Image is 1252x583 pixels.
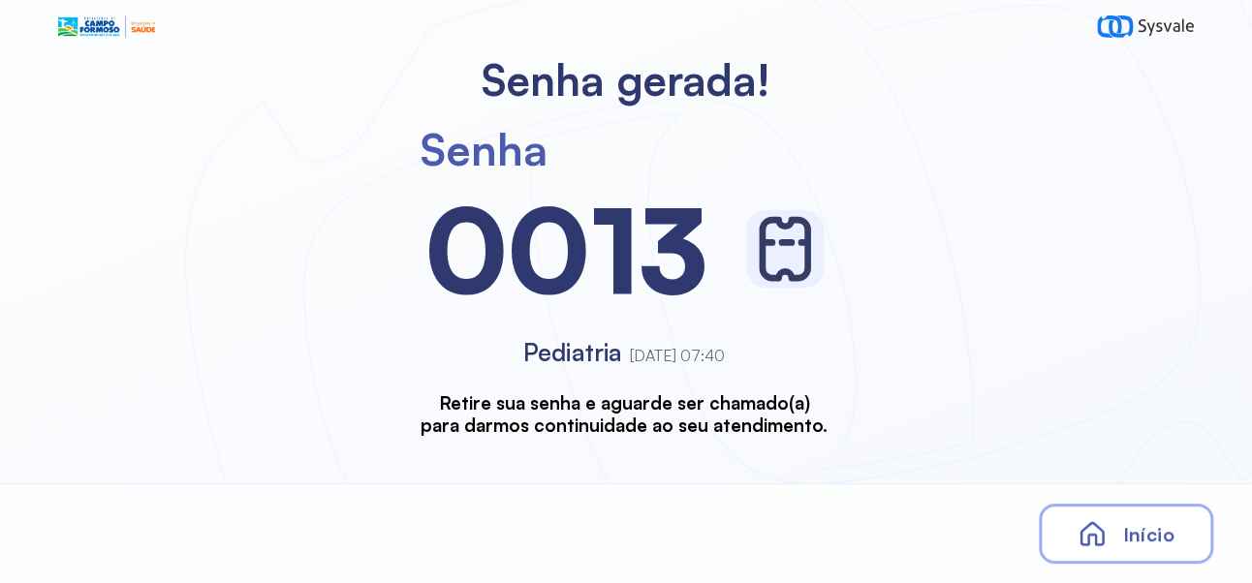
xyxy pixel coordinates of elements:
[425,176,707,322] div: 0013
[630,346,725,365] span: [DATE] 07:40
[421,391,828,437] h3: Retire sua senha e aguarde ser chamado(a) para darmos continuidade ao seu atendimento.
[523,337,622,367] span: Pediatria
[421,122,548,176] div: Senha
[58,15,155,38] img: Logotipo do estabelecimento
[482,53,770,107] h2: Senha gerada!
[1122,522,1174,546] span: Início
[1097,15,1194,38] img: logo-sysvale.svg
